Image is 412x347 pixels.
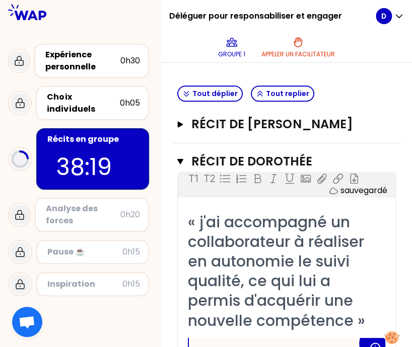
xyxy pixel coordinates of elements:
[47,246,122,258] div: Pause ☕️
[177,85,243,102] button: Tout déplier
[188,211,368,331] span: « j'ai accompagné un collaborateur à réaliser en autonomie le suivi qualité, ce qui lui a permis ...
[218,50,245,58] p: Groupe 1
[191,116,361,132] h3: Récit de [PERSON_NAME]
[340,185,387,197] p: sauvegardé
[257,32,339,62] button: Appeler un facilitateur
[47,91,120,115] div: Choix individuels
[191,153,357,169] h3: Récit de Dorothée
[120,55,140,67] div: 0h30
[381,11,386,21] p: D
[376,8,404,24] button: D
[261,50,335,58] p: Appeler un facilitateur
[47,278,122,290] div: Inspiration
[203,171,215,186] p: T2
[251,85,314,102] button: Tout replier
[47,133,140,145] div: Récits en groupe
[120,97,140,109] div: 0h05
[188,171,198,186] p: T1
[177,116,396,132] button: Récit de [PERSON_NAME]
[214,32,249,62] button: Groupe 1
[46,203,120,227] div: Analyse des forces
[122,246,140,258] div: 0h15
[45,49,120,73] div: Expérience personnelle
[122,278,140,290] div: 0h15
[56,149,129,185] p: 38:19
[12,307,42,337] div: Ouvrir le chat
[177,153,396,169] button: Récit de Dorothée
[120,209,140,221] div: 0h20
